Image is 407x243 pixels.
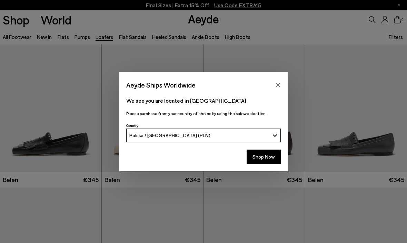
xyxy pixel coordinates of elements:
[247,150,281,164] button: Shop Now
[126,97,281,105] p: We see you are located in [GEOGRAPHIC_DATA]
[129,132,210,138] span: Polska / [GEOGRAPHIC_DATA] (PLN)
[126,123,138,128] span: Country
[273,80,283,90] button: Close
[126,79,196,91] span: Aeyde Ships Worldwide
[126,110,281,117] p: Please purchase from your country of choice by using the below selection:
